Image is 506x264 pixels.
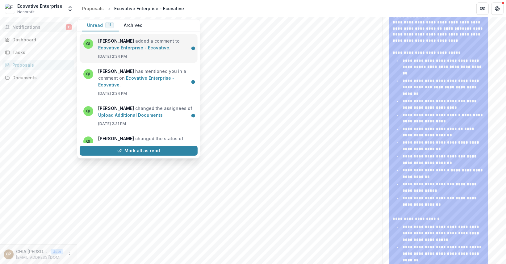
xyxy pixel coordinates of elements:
[16,255,63,260] p: [EMAIL_ADDRESS][DOMAIN_NAME]
[98,38,194,51] p: added a comment to .
[12,25,66,30] span: Notifications
[51,249,63,254] p: User
[80,4,106,13] a: Proposals
[66,251,73,258] button: More
[98,112,163,118] a: Upload Additional Documents
[2,73,74,83] a: Documents
[12,62,69,68] div: Proposals
[66,2,74,15] button: Open entity switcher
[98,75,174,87] a: Ecovative Enterprise - Ecovative
[82,19,119,31] button: Unread
[80,4,186,13] nav: breadcrumb
[17,9,35,15] span: Nonprofit
[2,22,74,32] button: Notifications11
[5,4,15,14] img: Ecovative Enterprise
[2,60,74,70] a: Proposals
[108,23,111,27] span: 11
[2,35,74,45] a: Dashboard
[12,36,69,43] div: Dashboard
[12,74,69,81] div: Documents
[98,143,163,148] a: Upload Additional Documents
[98,135,194,155] p: changed the status of from
[66,24,72,30] span: 11
[12,49,69,56] div: Tasks
[98,45,169,50] a: Ecovative Enterprise - Ecovative
[119,19,148,31] button: Archived
[16,248,48,255] p: CHIA [PERSON_NAME]
[98,68,194,88] p: has mentioned you in a comment on .
[80,146,198,156] button: Mark all as read
[82,5,104,12] div: Proposals
[2,47,74,57] a: Tasks
[491,2,504,15] button: Get Help
[98,105,194,119] p: changed the assignees of
[476,2,489,15] button: Partners
[17,3,62,9] div: Ecovative Enterprise
[6,252,11,256] div: CHIA SIOK PHENG
[114,5,184,12] div: Ecovative Enterprise - Ecovative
